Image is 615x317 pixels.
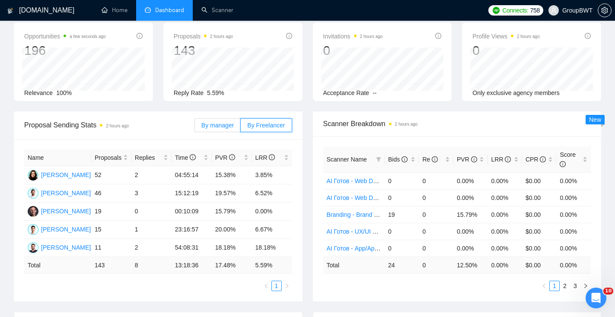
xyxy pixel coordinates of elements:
[327,178,407,184] a: AI Готов - Web Design Expert
[539,281,549,291] li: Previous Page
[212,166,252,184] td: 15.38%
[91,166,131,184] td: 52
[472,42,540,59] div: 0
[172,257,212,274] td: 13:18:36
[580,281,591,291] li: Next Page
[56,89,72,96] span: 100%
[145,7,151,13] span: dashboard
[327,228,397,235] a: AI Готов - UX/UI Designer
[41,206,91,216] div: [PERSON_NAME]
[24,257,91,274] td: Total
[385,206,419,223] td: 19
[522,240,557,257] td: $0.00
[472,31,540,41] span: Profile Views
[131,203,172,221] td: 0
[323,257,385,273] td: Total
[252,166,292,184] td: 3.85%
[137,33,143,39] span: info-circle
[522,189,557,206] td: $0.00
[271,281,282,291] li: 1
[373,89,376,96] span: --
[28,244,91,250] a: OB[PERSON_NAME]
[70,34,105,39] time: a few seconds ago
[419,223,453,240] td: 0
[106,124,129,128] time: 2 hours ago
[556,257,591,273] td: 0.00 %
[556,189,591,206] td: 0.00%
[374,153,383,166] span: filter
[255,154,275,161] span: LRR
[28,207,91,214] a: VZ[PERSON_NAME]
[327,156,367,163] span: Scanner Name
[385,240,419,257] td: 0
[402,156,408,162] span: info-circle
[493,7,500,14] img: upwork-logo.png
[598,7,611,14] span: setting
[28,170,38,181] img: SK
[174,42,233,59] div: 143
[172,221,212,239] td: 23:16:57
[212,257,252,274] td: 17.48 %
[323,118,591,129] span: Scanner Breakdown
[272,281,281,291] a: 1
[28,206,38,217] img: VZ
[589,116,601,123] span: New
[212,184,252,203] td: 19.57%
[175,154,196,161] span: Time
[91,203,131,221] td: 19
[432,156,438,162] span: info-circle
[155,6,184,14] span: Dashboard
[269,154,275,160] span: info-circle
[502,6,528,15] span: Connects:
[91,149,131,166] th: Proposals
[542,283,547,288] span: left
[131,166,172,184] td: 2
[385,223,419,240] td: 0
[388,156,408,163] span: Bids
[282,281,292,291] button: right
[385,257,419,273] td: 24
[453,172,488,189] td: 0.00%
[252,239,292,257] td: 18.18%
[471,156,477,162] span: info-circle
[419,240,453,257] td: 0
[453,240,488,257] td: 0.00%
[284,283,290,288] span: right
[560,151,576,168] span: Score
[586,288,606,308] iframe: Intercom live chat
[172,166,212,184] td: 04:55:14
[323,42,383,59] div: 0
[539,281,549,291] button: left
[174,89,204,96] span: Reply Rate
[488,257,522,273] td: 0.00 %
[252,221,292,239] td: 6.67%
[522,172,557,189] td: $0.00
[264,283,269,288] span: left
[28,224,38,235] img: DN
[323,31,383,41] span: Invitations
[24,120,194,130] span: Proposal Sending Stats
[488,172,522,189] td: 0.00%
[172,184,212,203] td: 15:12:19
[91,257,131,274] td: 143
[570,281,580,291] a: 3
[41,170,91,180] div: [PERSON_NAME]
[556,240,591,257] td: 0.00%
[560,281,570,291] a: 2
[522,206,557,223] td: $0.00
[212,239,252,257] td: 18.18%
[505,156,511,162] span: info-circle
[229,154,235,160] span: info-circle
[174,31,233,41] span: Proposals
[327,245,397,252] a: AI Готов - App/Application
[580,281,591,291] button: right
[488,223,522,240] td: 0.00%
[131,239,172,257] td: 2
[24,149,91,166] th: Name
[550,281,559,291] a: 1
[556,172,591,189] td: 0.00%
[91,184,131,203] td: 46
[603,288,613,295] span: 10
